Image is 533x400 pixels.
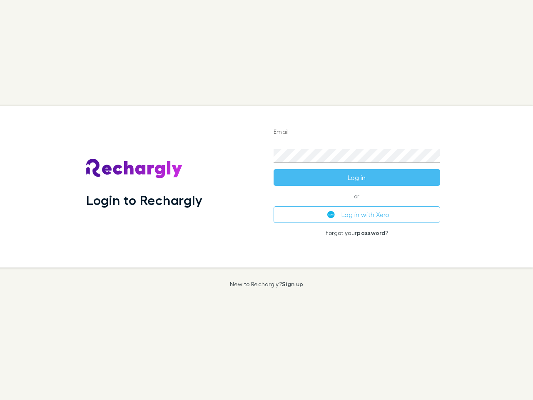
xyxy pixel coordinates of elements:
p: Forgot your ? [274,230,440,236]
a: password [357,229,385,236]
a: Sign up [282,280,303,287]
img: Xero's logo [327,211,335,218]
button: Log in [274,169,440,186]
button: Log in with Xero [274,206,440,223]
img: Rechargly's Logo [86,159,183,179]
h1: Login to Rechargly [86,192,202,208]
p: New to Rechargly? [230,281,304,287]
